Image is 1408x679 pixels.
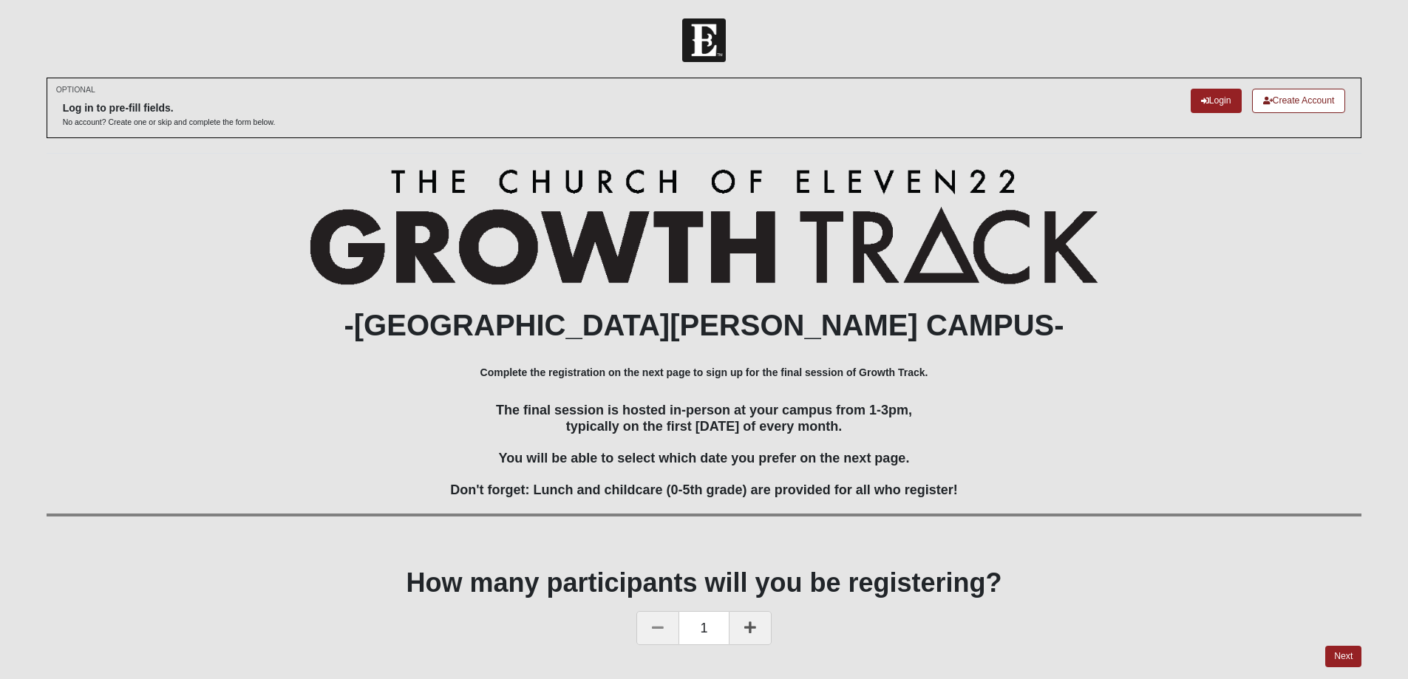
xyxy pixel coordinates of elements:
[679,611,728,645] span: 1
[499,451,910,465] span: You will be able to select which date you prefer on the next page.
[496,403,912,417] span: The final session is hosted in-person at your campus from 1-3pm,
[682,18,726,62] img: Church of Eleven22 Logo
[480,366,928,378] b: Complete the registration on the next page to sign up for the final session of Growth Track.
[566,419,843,434] span: typically on the first [DATE] of every month.
[63,117,276,128] p: No account? Create one or skip and complete the form below.
[1252,89,1346,113] a: Create Account
[47,567,1362,598] h1: How many participants will you be registering?
[1325,646,1361,667] a: Next
[1191,89,1242,113] a: Login
[56,84,95,95] small: OPTIONAL
[63,102,276,115] h6: Log in to pre-fill fields.
[310,168,1099,285] img: Growth Track Logo
[450,482,957,497] span: Don't forget: Lunch and childcare (0-5th grade) are provided for all who register!
[344,309,1064,341] b: -[GEOGRAPHIC_DATA][PERSON_NAME] CAMPUS-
